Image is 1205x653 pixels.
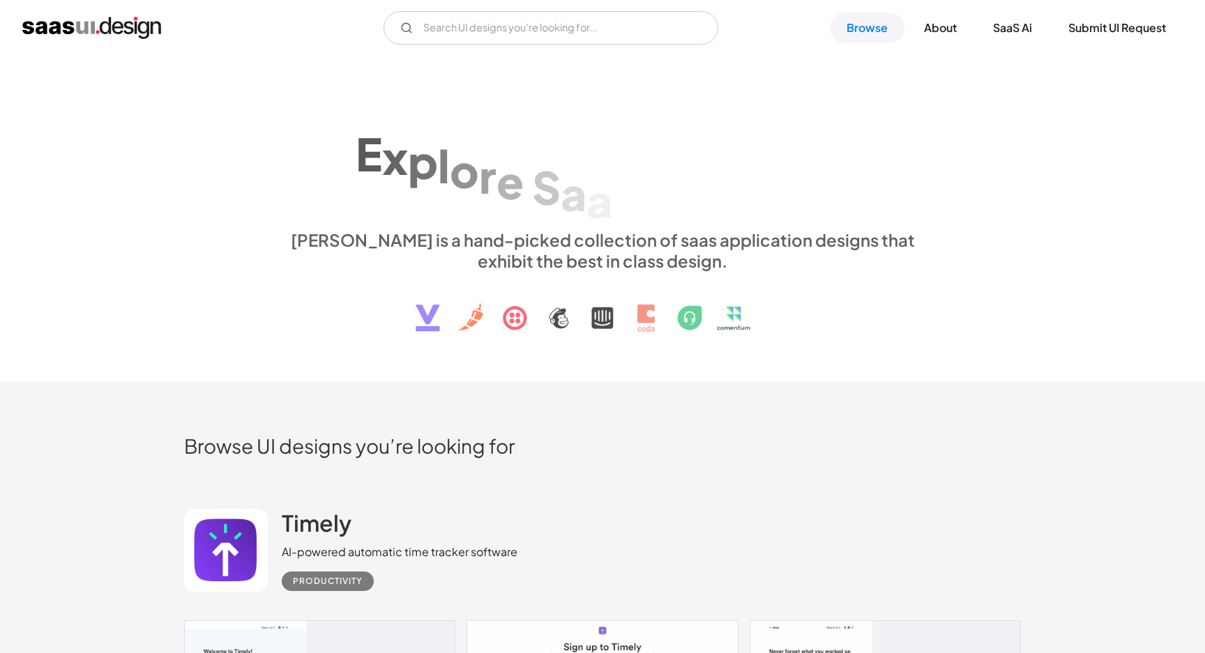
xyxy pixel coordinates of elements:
[830,13,904,43] a: Browse
[356,127,382,180] div: E
[391,271,814,344] img: text, icon, saas logo
[382,130,408,184] div: x
[976,13,1049,43] a: SaaS Ai
[497,155,524,208] div: e
[532,160,561,214] div: S
[561,167,586,220] div: a
[293,573,363,590] div: Productivity
[22,17,161,39] a: home
[479,149,497,203] div: r
[1052,13,1183,43] a: Submit UI Request
[282,509,351,537] h2: Timely
[438,139,450,192] div: l
[184,433,1021,458] h2: Browse UI designs you’re looking for
[586,174,612,227] div: a
[408,135,438,188] div: p
[907,13,973,43] a: About
[282,229,923,271] div: [PERSON_NAME] is a hand-picked collection of saas application designs that exhibit the best in cl...
[384,11,718,45] input: Search UI designs you're looking for...
[450,144,479,197] div: o
[282,509,351,544] a: Timely
[282,108,923,215] h1: Explore SaaS UI design patterns & interactions.
[384,11,718,45] form: Email Form
[282,544,517,560] div: AI-powered automatic time tracker software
